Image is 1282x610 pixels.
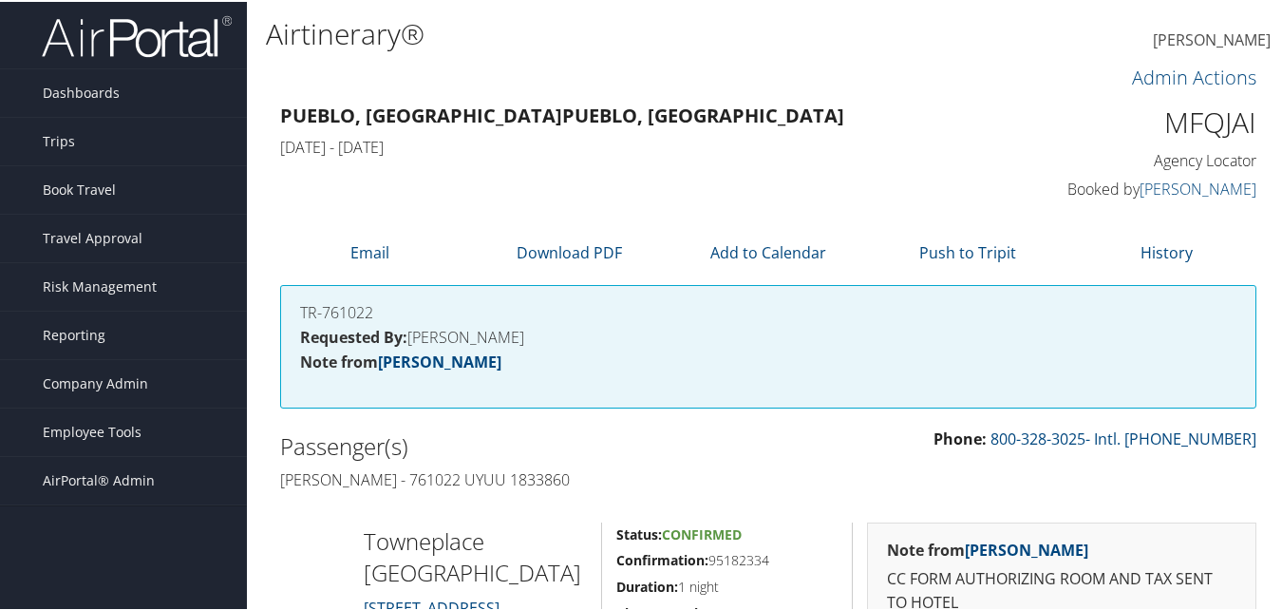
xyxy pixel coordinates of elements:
[280,101,844,126] strong: Pueblo, [GEOGRAPHIC_DATA] Pueblo, [GEOGRAPHIC_DATA]
[616,549,839,568] h5: 95182334
[364,524,587,587] h2: Towneplace [GEOGRAPHIC_DATA]
[43,67,120,115] span: Dashboards
[300,303,1236,318] h4: TR-761022
[1034,101,1257,141] h1: MFQJAI
[1034,177,1257,198] h4: Booked by
[1153,28,1271,48] span: [PERSON_NAME]
[1141,240,1193,261] a: History
[616,549,708,567] strong: Confirmation:
[43,358,148,406] span: Company Admin
[350,240,389,261] a: Email
[1140,177,1256,198] a: [PERSON_NAME]
[43,407,141,454] span: Employee Tools
[43,261,157,309] span: Risk Management
[517,240,622,261] a: Download PDF
[280,467,754,488] h4: [PERSON_NAME] - 761022 UYUU 1833860
[1153,10,1271,68] a: [PERSON_NAME]
[300,328,1236,343] h4: [PERSON_NAME]
[266,12,935,52] h1: Airtinerary®
[662,524,742,542] span: Confirmed
[1132,63,1256,88] a: Admin Actions
[710,240,826,261] a: Add to Calendar
[965,538,1088,559] a: [PERSON_NAME]
[616,576,839,595] h5: 1 night
[280,135,1006,156] h4: [DATE] - [DATE]
[990,427,1256,448] a: 800-328-3025- Intl. [PHONE_NUMBER]
[616,524,662,542] strong: Status:
[43,455,155,503] span: AirPortal® Admin
[1034,148,1257,169] h4: Agency Locator
[43,213,142,260] span: Travel Approval
[616,576,678,594] strong: Duration:
[933,427,987,448] strong: Phone:
[300,350,501,371] strong: Note from
[280,429,754,461] h2: Passenger(s)
[43,164,116,212] span: Book Travel
[43,310,105,357] span: Reporting
[919,240,1016,261] a: Push to Tripit
[42,12,232,57] img: airportal-logo.png
[887,538,1088,559] strong: Note from
[378,350,501,371] a: [PERSON_NAME]
[43,116,75,163] span: Trips
[300,325,407,346] strong: Requested By:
